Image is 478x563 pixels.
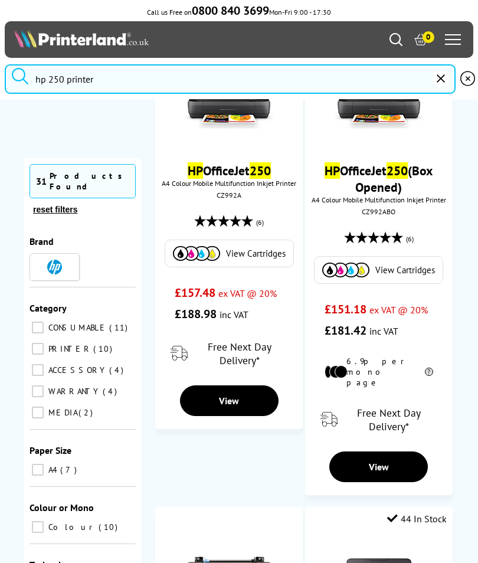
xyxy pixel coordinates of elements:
span: Brand [30,235,54,247]
img: Printerland Logo [14,29,148,48]
input: WARRANTY 4 [32,385,44,397]
span: ex VAT @ 20% [218,287,277,299]
div: CZ992A [164,191,294,199]
span: 4 [103,386,120,397]
span: ACCESSORY [45,365,108,375]
img: Cartridges [173,246,220,261]
span: inc VAT [220,309,248,320]
mark: HP [188,162,203,179]
span: 11 [109,322,130,333]
span: Paper Size [30,444,71,456]
a: View Cartridges [320,263,436,277]
span: 0 [423,31,434,43]
span: A4 Colour Mobile Multifunction Inkjet Printer [311,195,447,204]
span: 10 [93,343,115,354]
div: 44 In Stock [387,513,447,525]
input: PRINTER 10 [32,343,44,355]
span: 31 [36,175,47,187]
span: A4 [45,464,59,475]
span: 2 [78,407,96,418]
span: Colour or Mono [30,502,94,513]
a: View [180,385,279,416]
a: Printerland Logo [14,29,239,50]
input: Searc [5,64,456,94]
span: ex VAT @ 20% [369,304,428,316]
input: MEDIA 2 [32,407,44,418]
span: A4 Colour Mobile Multifunction Inkjet Printer [161,179,297,188]
input: ACCESSORY 4 [32,364,44,376]
span: (6) [406,228,414,250]
span: £188.98 [175,306,217,322]
div: Products Found [50,171,129,192]
mark: 250 [250,162,271,179]
span: Free Next Day Delivery* [341,406,437,433]
mark: 250 [387,162,408,179]
span: View [369,461,389,473]
span: (6) [256,211,264,234]
span: 4 [109,365,126,375]
input: Colour 10 [32,521,44,533]
b: 0800 840 3699 [192,3,269,18]
div: modal_delivery [311,397,447,443]
span: View [219,395,239,407]
a: View [329,451,428,482]
span: View Cartridges [375,264,435,276]
span: Free Next Day Delivery* [191,340,287,367]
span: £181.42 [325,323,366,338]
span: View Cartridges [226,248,286,259]
span: WARRANTY [45,386,102,397]
a: 0 [414,33,427,46]
span: £157.48 [175,285,215,300]
span: PRINTER [45,343,92,354]
div: CZ992ABO [314,207,444,216]
a: Search [389,33,402,46]
div: modal_delivery [161,330,297,377]
span: MEDIA [45,407,77,418]
span: Category [30,302,67,314]
input: CONSUMABLE 11 [32,322,44,333]
input: A4 7 [32,464,44,476]
span: Colour [45,522,97,532]
a: HPOfficeJet250 [188,162,271,179]
img: HP [47,260,62,274]
a: View Cartridges [171,246,287,261]
a: HPOfficeJet250(Box Opened) [325,162,433,195]
span: 10 [99,522,120,532]
button: reset filters [30,204,81,215]
span: CONSUMABLE [45,322,108,333]
a: 0800 840 3699 [192,8,269,17]
mark: HP [325,162,340,179]
span: 7 [60,464,80,475]
span: £151.18 [325,302,366,317]
span: inc VAT [369,325,398,337]
img: Cartridges [322,263,369,277]
li: 6.9p per mono page [325,356,433,388]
